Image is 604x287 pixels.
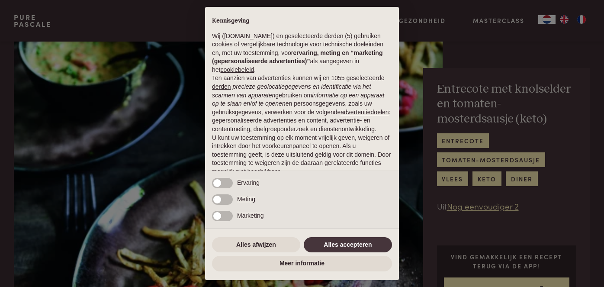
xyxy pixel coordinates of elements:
button: advertentiedoelen [341,108,389,117]
em: informatie op een apparaat op te slaan en/of te openen [212,92,385,107]
button: Meer informatie [212,256,392,271]
p: Ten aanzien van advertenties kunnen wij en 1055 geselecteerde gebruiken om en persoonsgegevens, z... [212,74,392,133]
h2: Kennisgeving [212,17,392,25]
em: precieze geolocatiegegevens en identificatie via het scannen van apparaten [212,83,371,99]
button: derden [212,83,231,91]
button: Alles afwijzen [212,237,300,253]
button: Alles accepteren [304,237,392,253]
span: Marketing [237,212,263,219]
a: cookiebeleid [220,66,254,73]
p: U kunt uw toestemming op elk moment vrijelijk geven, weigeren of intrekken door het voorkeurenpan... [212,134,392,176]
span: Meting [237,196,255,203]
strong: ervaring, meting en “marketing (gepersonaliseerde advertenties)” [212,49,382,65]
span: Ervaring [237,179,260,186]
p: Wij ([DOMAIN_NAME]) en geselecteerde derden (5) gebruiken cookies of vergelijkbare technologie vo... [212,32,392,74]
